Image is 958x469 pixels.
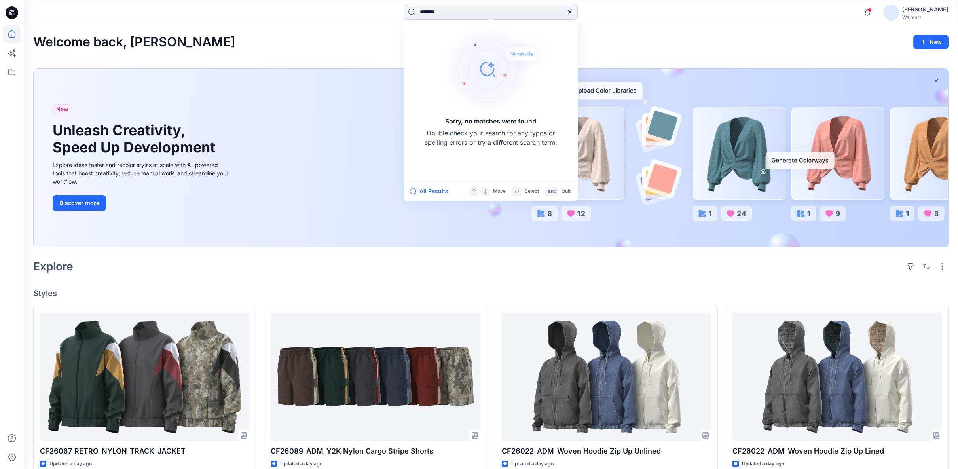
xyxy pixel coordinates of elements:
[56,104,68,114] span: New
[40,313,249,441] a: CF26067_RETRO_NYLON_TRACK_JACKET
[33,260,73,273] h2: Explore
[410,186,453,196] button: All Results
[742,460,784,468] p: Updated a day ago
[271,446,480,457] p: CF26089_ADM_Y2K Nylon Cargo Stripe Shorts
[548,187,556,196] p: esc
[271,313,480,441] a: CF26089_ADM_Y2K Nylon Cargo Stripe Shorts
[502,446,711,457] p: CF26022_ADM_Woven Hoodie Zip Up Unlined
[732,313,942,441] a: CF26022_ADM_Woven Hoodie Zip Up Lined
[902,14,948,20] div: Walmart
[502,313,711,441] a: CF26022_ADM_Woven Hoodie Zip Up Unlined
[511,460,554,468] p: Updated a day ago
[442,21,552,116] img: Sorry, no matches were found
[49,460,92,468] p: Updated a day ago
[423,128,558,147] p: Double check your search for any typos or spelling errors or try a different search term.
[883,5,899,21] img: avatar
[913,35,949,49] button: New
[525,187,539,196] p: Select
[33,289,949,298] h4: Styles
[902,5,948,14] div: [PERSON_NAME]
[53,195,106,211] button: Discover more
[53,161,231,186] div: Explore ideas faster and recolor styles at scale with AI-powered tools that boost creativity, red...
[562,187,571,196] p: Quit
[40,446,249,457] p: CF26067_RETRO_NYLON_TRACK_JACKET
[493,187,506,196] p: Move
[33,35,235,49] h2: Welcome back, [PERSON_NAME]
[53,195,231,211] a: Discover more
[53,122,219,156] h1: Unleash Creativity, Speed Up Development
[280,460,322,468] p: Updated a day ago
[732,446,942,457] p: CF26022_ADM_Woven Hoodie Zip Up Lined
[445,116,536,126] h5: Sorry, no matches were found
